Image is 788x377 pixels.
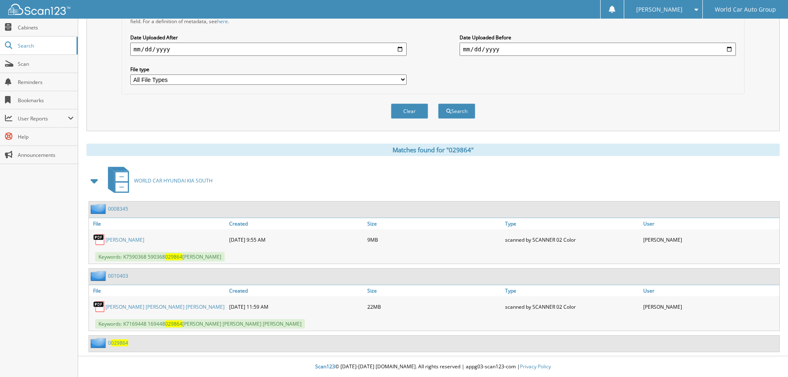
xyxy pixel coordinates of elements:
[227,218,365,229] a: Created
[217,18,228,25] a: here
[78,357,788,377] div: © [DATE]-[DATE] [DOMAIN_NAME]. All rights reserved | appg03-scan123-com |
[227,298,365,315] div: [DATE] 11:59 AM
[108,205,128,212] a: 0008345
[503,218,641,229] a: Type
[91,338,108,348] img: folder2.png
[108,272,128,279] a: 0010403
[89,285,227,296] a: File
[111,339,128,346] span: 029864
[130,66,407,73] label: File type
[747,337,788,377] iframe: Chat Widget
[18,133,74,140] span: Help
[91,271,108,281] img: folder2.png
[365,218,503,229] a: Size
[86,144,780,156] div: Matches found for "029864"
[641,218,779,229] a: User
[103,164,213,197] a: WORLD CAR HYUNDAI KIA SOUTH
[365,298,503,315] div: 22MB
[93,300,105,313] img: PDF.png
[165,320,182,327] span: 029864
[134,177,213,184] span: WORLD CAR HYUNDAI KIA SOUTH
[93,233,105,246] img: PDF.png
[8,4,70,15] img: scan123-logo-white.svg
[641,285,779,296] a: User
[227,231,365,248] div: [DATE] 9:55 AM
[18,60,74,67] span: Scan
[503,231,641,248] div: scanned by SCANNER 02 Color
[91,204,108,214] img: folder2.png
[18,115,68,122] span: User Reports
[89,218,227,229] a: File
[503,298,641,315] div: scanned by SCANNER 02 Color
[18,97,74,104] span: Bookmarks
[165,253,182,260] span: 029864
[130,34,407,41] label: Date Uploaded After
[460,43,736,56] input: end
[18,24,74,31] span: Cabinets
[641,231,779,248] div: [PERSON_NAME]
[503,285,641,296] a: Type
[315,363,335,370] span: Scan123
[520,363,551,370] a: Privacy Policy
[18,79,74,86] span: Reminders
[391,103,428,119] button: Clear
[18,151,74,158] span: Announcements
[438,103,475,119] button: Search
[715,7,776,12] span: World Car Auto Group
[130,43,407,56] input: start
[95,252,225,262] span: Keywords: K7590368 590368 [PERSON_NAME]
[95,319,305,329] span: Keywords: K7169448 169448 [PERSON_NAME] [PERSON_NAME] [PERSON_NAME]
[18,42,72,49] span: Search
[460,34,736,41] label: Date Uploaded Before
[636,7,683,12] span: [PERSON_NAME]
[105,303,225,310] a: [PERSON_NAME] [PERSON_NAME] [PERSON_NAME]
[108,339,128,346] a: 0029864
[365,231,503,248] div: 9MB
[641,298,779,315] div: [PERSON_NAME]
[105,236,144,243] a: [PERSON_NAME]
[365,285,503,296] a: Size
[227,285,365,296] a: Created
